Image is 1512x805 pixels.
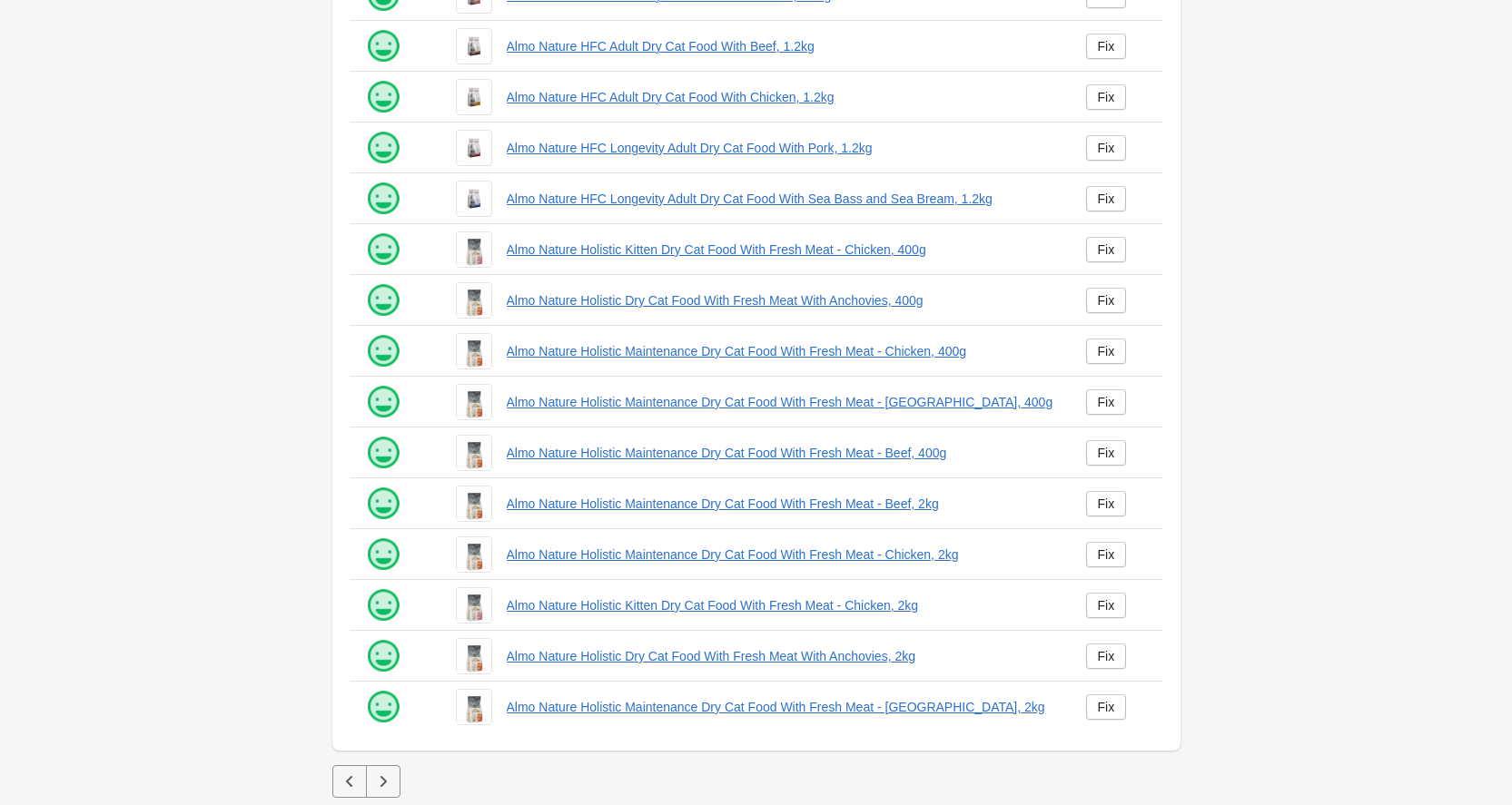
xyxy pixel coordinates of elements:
a: Almo Nature Holistic Maintenance Dry Cat Food With Fresh Meat - Chicken, 2kg [507,545,1057,564]
a: Fix [1086,389,1127,415]
div: Fix [1098,39,1115,54]
a: Fix [1086,491,1127,516]
img: happy.png [365,486,401,522]
a: Fix [1086,542,1127,567]
img: happy.png [365,231,401,268]
a: Fix [1086,643,1127,669]
div: Fix [1098,90,1115,104]
a: Almo Nature Holistic Dry Cat Food With Fresh Meat With Anchovies, 400g [507,291,1057,309]
a: Fix [1086,34,1127,59]
a: Almo Nature Holistic Kitten Dry Cat Food With Fresh Meat - Chicken, 2kg [507,596,1057,614]
div: Fix [1098,649,1115,663]
a: Fix [1086,135,1127,161]
a: Fix [1086,694,1127,720]
div: Fix [1098,496,1115,511]
a: Almo Nature Holistic Maintenance Dry Cat Food With Fresh Meat - [GEOGRAPHIC_DATA], 400g [507,393,1057,411]
img: happy.png [365,181,401,217]
a: Almo Nature HFC Adult Dry Cat Food With Chicken, 1.2kg [507,88,1057,106]
a: Almo Nature Holistic Maintenance Dry Cat Food With Fresh Meat - [GEOGRAPHIC_DATA], 2kg [507,698,1057,716]
a: Almo Nature Holistic Dry Cat Food With Fresh Meat With Anchovies, 2kg [507,647,1057,665]
img: happy.png [365,282,401,319]
a: Fix [1086,237,1127,262]
img: happy.png [365,79,401,115]
a: Fix [1086,186,1127,211]
a: Almo Nature Holistic Kitten Dry Cat Food With Fresh Meat - Chicken, 400g [507,241,1057,259]
div: Fix [1098,700,1115,714]
div: Fix [1098,293,1115,308]
div: Fix [1098,598,1115,613]
div: Fix [1098,395,1115,409]
a: Fix [1086,288,1127,313]
a: Fix [1086,84,1127,110]
img: happy.png [365,384,401,420]
a: Almo Nature HFC Longevity Adult Dry Cat Food With Sea Bass and Sea Bream, 1.2kg [507,190,1057,208]
img: happy.png [365,689,401,725]
img: happy.png [365,333,401,369]
a: Fix [1086,593,1127,618]
img: happy.png [365,28,401,64]
div: Fix [1098,344,1115,358]
img: happy.png [365,587,401,623]
a: Almo Nature Holistic Maintenance Dry Cat Food With Fresh Meat - Beef, 400g [507,444,1057,462]
div: Fix [1098,446,1115,460]
div: Fix [1098,547,1115,562]
a: Almo Nature HFC Adult Dry Cat Food With Beef, 1.2kg [507,37,1057,55]
a: Almo Nature HFC Longevity Adult Dry Cat Food With Pork, 1.2kg [507,139,1057,157]
a: Almo Nature Holistic Maintenance Dry Cat Food With Fresh Meat - Beef, 2kg [507,495,1057,513]
div: Fix [1098,141,1115,155]
a: Fix [1086,339,1127,364]
img: happy.png [365,536,401,573]
img: happy.png [365,435,401,471]
a: Almo Nature Holistic Maintenance Dry Cat Food With Fresh Meat - Chicken, 400g [507,342,1057,360]
img: happy.png [365,638,401,674]
div: Fix [1098,242,1115,257]
img: happy.png [365,130,401,166]
div: Fix [1098,191,1115,206]
a: Fix [1086,440,1127,466]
